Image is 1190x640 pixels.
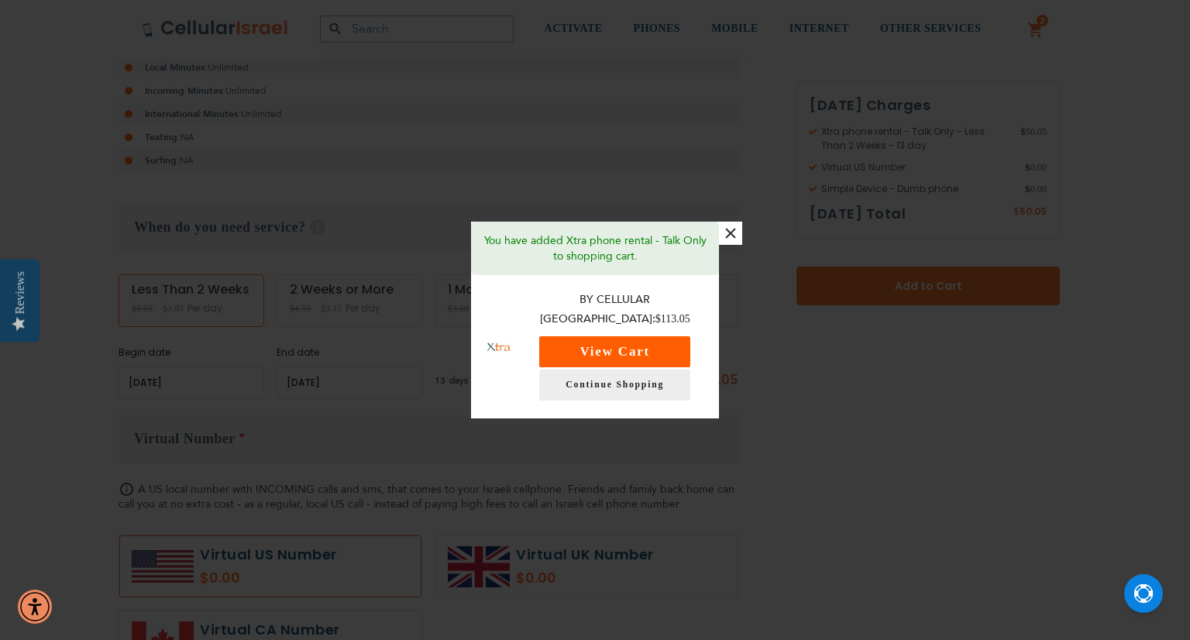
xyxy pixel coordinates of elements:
[483,233,707,264] p: You have added Xtra phone rental - Talk Only to shopping cart.
[18,590,52,624] div: Accessibility Menu
[526,291,703,329] p: By Cellular [GEOGRAPHIC_DATA]:
[539,370,690,401] a: Continue Shopping
[719,222,742,245] button: ×
[655,313,690,325] span: $113.05
[13,271,27,314] div: Reviews
[539,336,690,367] button: View Cart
